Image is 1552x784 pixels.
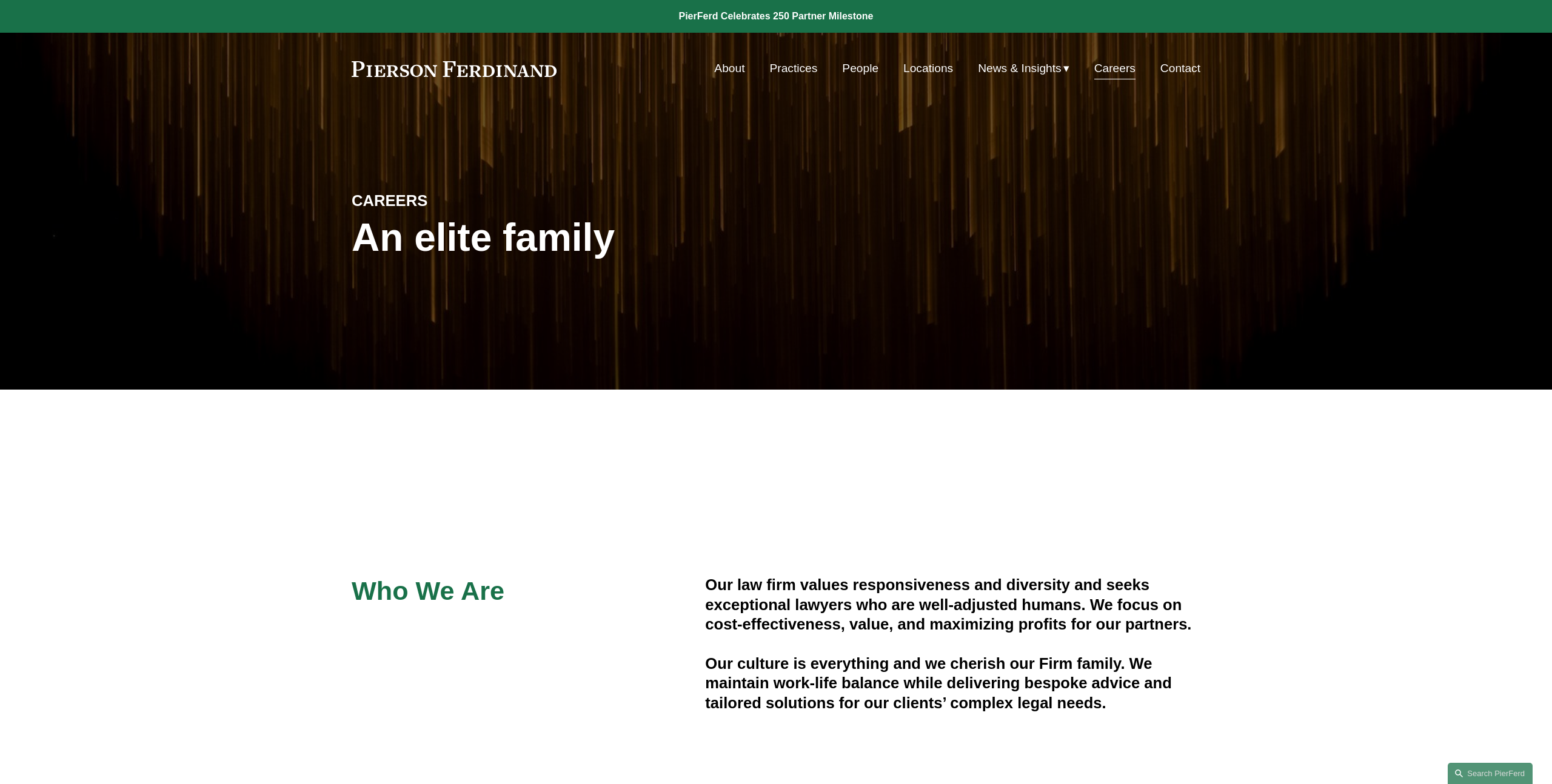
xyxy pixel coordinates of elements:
h4: Our culture is everything and we cherish our Firm family. We maintain work-life balance while del... [705,654,1200,713]
a: Contact [1160,57,1200,80]
a: folder dropdown [978,57,1069,80]
a: Search this site [1448,763,1533,784]
a: People [842,57,878,80]
a: About [714,57,744,80]
h1: An elite family [352,216,776,260]
span: Who We Are [352,576,504,605]
a: Careers [1094,57,1136,80]
span: News & Insights [978,58,1062,79]
h4: CAREERS [352,191,564,210]
a: Practices [769,57,817,80]
h4: Our law firm values responsiveness and diversity and seeks exceptional lawyers who are well-adjus... [705,575,1200,634]
a: Locations [903,57,953,80]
